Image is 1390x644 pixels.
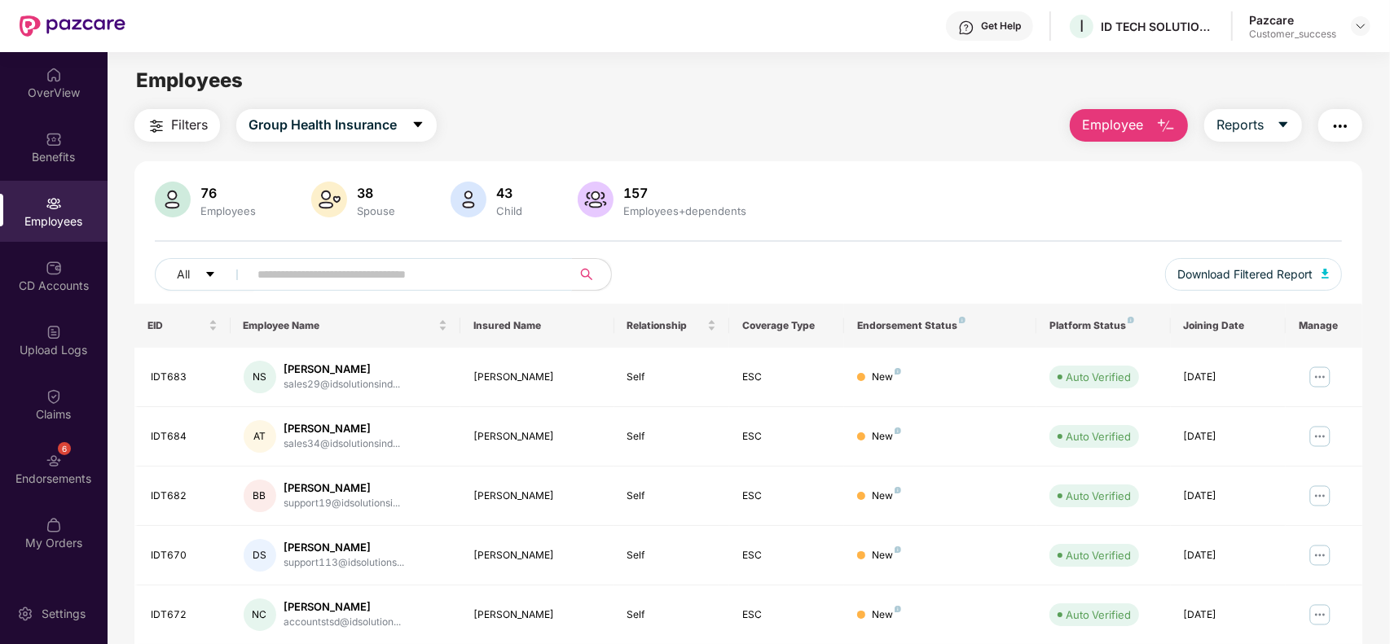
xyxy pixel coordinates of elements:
[1128,317,1134,323] img: svg+xml;base64,PHN2ZyB4bWxucz0iaHR0cDovL3d3dy53My5vcmcvMjAwMC9zdmciIHdpZHRoPSI4IiBoZWlnaHQ9IjgiIH...
[236,109,437,142] button: Group Health Insurancecaret-down
[284,421,401,436] div: [PERSON_NAME]
[134,109,220,142] button: Filters
[473,488,600,504] div: [PERSON_NAME]
[872,548,901,563] div: New
[451,182,486,217] img: svg+xml;base64,PHN2ZyB4bWxucz0iaHR0cDovL3d3dy53My5vcmcvMjAwMC9zdmciIHhtbG5zOnhsaW5rPSJodHRwOi8vd3...
[134,304,231,348] th: EID
[1204,109,1302,142] button: Reportscaret-down
[197,204,259,217] div: Employees
[151,370,218,385] div: IDT683
[627,488,716,504] div: Self
[284,615,402,630] div: accountstsd@idsolution...
[1049,319,1158,332] div: Platform Status
[244,539,276,572] div: DS
[1066,607,1131,623] div: Auto Verified
[20,15,125,37] img: New Pazcare Logo
[1184,488,1273,504] div: [DATE]
[284,377,401,392] div: sales29@idsolutionsind...
[231,304,461,348] th: Employee Name
[627,370,716,385] div: Self
[46,453,62,469] img: svg+xml;base64,PHN2ZyBpZD0iRW5kb3JzZW1lbnRzIiB4bWxucz0iaHR0cDovL3d3dy53My5vcmcvMjAwMC9zdmciIHdpZH...
[1184,429,1273,445] div: [DATE]
[284,555,405,571] div: support113@idsolutions...
[571,268,603,281] span: search
[1178,265,1313,283] span: Download Filtered Report
[151,488,218,504] div: IDT682
[354,204,398,217] div: Spouse
[493,185,526,201] div: 43
[46,67,62,83] img: svg+xml;base64,PHN2ZyBpZD0iSG9tZSIgeG1sbnM9Imh0dHA6Ly93d3cudzMub3JnLzIwMDAvc3ZnIiB3aWR0aD0iMjAiIG...
[1307,602,1333,628] img: manageButton
[411,118,424,133] span: caret-down
[620,185,750,201] div: 157
[46,195,62,212] img: svg+xml;base64,PHN2ZyBpZD0iRW1wbG95ZWVzIiB4bWxucz0iaHR0cDovL3d3dy53My5vcmcvMjAwMC9zdmciIHdpZHRoPS...
[1354,20,1367,33] img: svg+xml;base64,PHN2ZyBpZD0iRHJvcGRvd24tMzJ4MzIiIHhtbG5zPSJodHRwOi8vd3d3LnczLm9yZy8yMDAwL3N2ZyIgd2...
[244,420,276,453] div: AT
[493,204,526,217] div: Child
[742,429,831,445] div: ESC
[58,442,71,455] div: 6
[1184,548,1273,563] div: [DATE]
[155,258,254,291] button: Allcaret-down
[742,370,831,385] div: ESC
[1184,370,1273,385] div: [DATE]
[473,548,600,563] div: [PERSON_NAME]
[473,429,600,445] div: [PERSON_NAME]
[284,540,405,555] div: [PERSON_NAME]
[1322,269,1330,278] img: svg+xml;base64,PHN2ZyB4bWxucz0iaHR0cDovL3d3dy53My5vcmcvMjAwMC9zdmciIHhtbG5zOnhsaW5rPSJodHRwOi8vd3...
[1165,258,1343,291] button: Download Filtered Report
[729,304,844,348] th: Coverage Type
[627,319,704,332] span: Relationship
[46,388,62,405] img: svg+xml;base64,PHN2ZyBpZD0iQ2xhaW0iIHhtbG5zPSJodHRwOi8vd3d3LnczLm9yZy8yMDAwL3N2ZyIgd2lkdGg9IjIwIi...
[151,607,218,623] div: IDT672
[959,317,966,323] img: svg+xml;base64,PHN2ZyB4bWxucz0iaHR0cDovL3d3dy53My5vcmcvMjAwMC9zdmciIHdpZHRoPSI4IiBoZWlnaHQ9IjgiIH...
[1286,304,1362,348] th: Manage
[244,361,276,393] div: NS
[473,607,600,623] div: [PERSON_NAME]
[872,429,901,445] div: New
[742,548,831,563] div: ESC
[460,304,614,348] th: Insured Name
[627,548,716,563] div: Self
[981,20,1021,33] div: Get Help
[1066,547,1131,563] div: Auto Verified
[171,115,208,135] span: Filters
[1307,423,1333,449] img: manageButton
[151,548,218,563] div: IDT670
[37,606,90,622] div: Settings
[46,131,62,147] img: svg+xml;base64,PHN2ZyBpZD0iQmVuZWZpdHMiIHhtbG5zPSJodHRwOi8vd3d3LnczLm9yZy8yMDAwL3N2ZyIgd2lkdGg9Ij...
[155,182,191,217] img: svg+xml;base64,PHN2ZyB4bWxucz0iaHR0cDovL3d3dy53My5vcmcvMjAwMC9zdmciIHhtbG5zOnhsaW5rPSJodHRwOi8vd3...
[1249,12,1336,28] div: Pazcare
[1156,116,1176,136] img: svg+xml;base64,PHN2ZyB4bWxucz0iaHR0cDovL3d3dy53My5vcmcvMjAwMC9zdmciIHhtbG5zOnhsaW5rPSJodHRwOi8vd3...
[284,599,402,615] div: [PERSON_NAME]
[177,265,190,283] span: All
[46,260,62,276] img: svg+xml;base64,PHN2ZyBpZD0iQ0RfQWNjb3VudHMiIGRhdGEtbmFtZT0iQ0QgQWNjb3VudHMiIHhtbG5zPSJodHRwOi8vd3...
[147,116,166,136] img: svg+xml;base64,PHN2ZyB4bWxucz0iaHR0cDovL3d3dy53My5vcmcvMjAwMC9zdmciIHdpZHRoPSIyNCIgaGVpZ2h0PSIyNC...
[742,607,831,623] div: ESC
[614,304,729,348] th: Relationship
[244,480,276,512] div: BB
[46,324,62,340] img: svg+xml;base64,PHN2ZyBpZD0iVXBsb2FkX0xvZ3MiIGRhdGEtbmFtZT0iVXBsb2FkIExvZ3MiIHhtbG5zPSJodHRwOi8vd3...
[895,427,901,434] img: svg+xml;base64,PHN2ZyB4bWxucz0iaHR0cDovL3d3dy53My5vcmcvMjAwMC9zdmciIHdpZHRoPSI4IiBoZWlnaHQ9IjgiIH...
[244,598,276,631] div: NC
[136,68,243,92] span: Employees
[1307,483,1333,509] img: manageButton
[958,20,974,36] img: svg+xml;base64,PHN2ZyBpZD0iSGVscC0zMngzMiIgeG1sbnM9Imh0dHA6Ly93d3cudzMub3JnLzIwMDAvc3ZnIiB3aWR0aD...
[1066,428,1131,445] div: Auto Verified
[857,319,1023,332] div: Endorsement Status
[1101,19,1215,34] div: ID TECH SOLUTIONS PVT LTD
[1171,304,1286,348] th: Joining Date
[872,370,901,385] div: New
[578,182,614,217] img: svg+xml;base64,PHN2ZyB4bWxucz0iaHR0cDovL3d3dy53My5vcmcvMjAwMC9zdmciIHhtbG5zOnhsaW5rPSJodHRwOi8vd3...
[571,258,612,291] button: search
[197,185,259,201] div: 76
[147,319,205,332] span: EID
[284,436,401,452] div: sales34@idsolutionsind...
[895,546,901,553] img: svg+xml;base64,PHN2ZyB4bWxucz0iaHR0cDovL3d3dy53My5vcmcvMjAwMC9zdmciIHdpZHRoPSI4IiBoZWlnaHQ9IjgiIH...
[284,496,401,511] div: support19@idsolutionsi...
[244,319,436,332] span: Employee Name
[284,361,401,377] div: [PERSON_NAME]
[872,607,901,623] div: New
[742,488,831,504] div: ESC
[1184,607,1273,623] div: [DATE]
